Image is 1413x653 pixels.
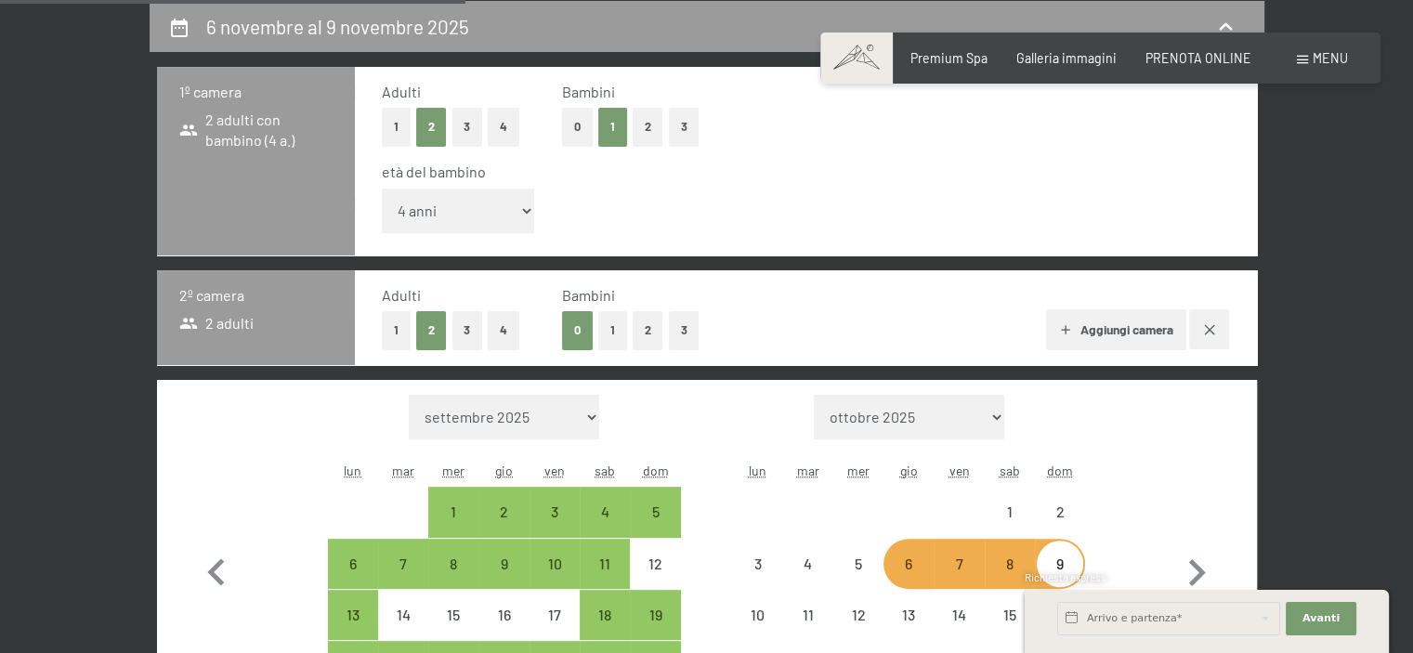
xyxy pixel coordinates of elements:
[630,487,680,537] div: Sun Oct 05 2025
[442,463,464,478] abbr: mercoledì
[883,539,934,589] div: Thu Nov 06 2025
[883,539,934,589] div: arrivo/check-in non effettuabile
[900,463,918,478] abbr: giovedì
[630,487,680,537] div: arrivo/check-in possibile
[495,463,513,478] abbr: giovedì
[328,539,378,589] div: Mon Oct 06 2025
[885,556,932,603] div: 6
[328,590,378,640] div: Mon Oct 13 2025
[734,556,780,603] div: 3
[562,83,615,100] span: Bambini
[428,539,478,589] div: Wed Oct 08 2025
[580,539,630,589] div: Sat Oct 11 2025
[531,504,578,551] div: 3
[382,311,411,349] button: 1
[580,590,630,640] div: arrivo/check-in possibile
[985,487,1035,537] div: Sat Nov 01 2025
[1286,602,1356,635] button: Avanti
[430,504,477,551] div: 1
[633,311,663,349] button: 2
[430,556,477,603] div: 8
[582,556,628,603] div: 11
[479,487,530,537] div: Thu Oct 02 2025
[847,463,870,478] abbr: mercoledì
[732,539,782,589] div: Mon Nov 03 2025
[1016,50,1117,66] a: Galleria immagini
[833,539,883,589] div: arrivo/check-in non effettuabile
[428,590,478,640] div: Wed Oct 15 2025
[1046,309,1186,350] button: Aggiungi camera
[580,487,630,537] div: Sat Oct 04 2025
[1145,50,1251,66] a: PRENOTA ONLINE
[530,590,580,640] div: Fri Oct 17 2025
[643,463,669,478] abbr: domenica
[732,539,782,589] div: arrivo/check-in non effettuabile
[595,463,615,478] abbr: sabato
[1025,571,1106,583] span: Richiesta express
[1000,463,1020,478] abbr: sabato
[732,590,782,640] div: arrivo/check-in non effettuabile
[833,590,883,640] div: arrivo/check-in non effettuabile
[479,539,530,589] div: Thu Oct 09 2025
[206,15,469,38] h2: 6 novembre al 9 novembre 2025
[530,539,580,589] div: arrivo/check-in possibile
[910,50,988,66] a: Premium Spa
[632,504,678,551] div: 5
[531,556,578,603] div: 10
[1313,50,1348,66] span: Menu
[669,311,700,349] button: 3
[378,539,428,589] div: arrivo/check-in possibile
[344,463,361,478] abbr: lunedì
[328,539,378,589] div: arrivo/check-in possibile
[479,590,530,640] div: Thu Oct 16 2025
[488,108,519,146] button: 4
[562,311,593,349] button: 0
[1189,309,1229,349] button: Rimuovi camera
[985,590,1035,640] div: arrivo/check-in non effettuabile
[428,487,478,537] div: arrivo/check-in possibile
[330,556,376,603] div: 6
[630,539,680,589] div: Sun Oct 12 2025
[416,311,447,349] button: 2
[985,539,1035,589] div: arrivo/check-in non effettuabile
[416,108,447,146] button: 2
[1035,487,1085,537] div: arrivo/check-in non effettuabile
[949,463,970,478] abbr: venerdì
[479,487,530,537] div: arrivo/check-in possibile
[934,539,984,589] div: arrivo/check-in non effettuabile
[380,556,426,603] div: 7
[883,590,934,640] div: Thu Nov 13 2025
[452,311,483,349] button: 3
[783,590,833,640] div: Tue Nov 11 2025
[633,108,663,146] button: 2
[797,463,819,478] abbr: martedì
[378,590,428,640] div: Tue Oct 14 2025
[749,463,766,478] abbr: lunedì
[630,539,680,589] div: arrivo/check-in non effettuabile
[562,108,593,146] button: 0
[382,83,421,100] span: Adulti
[783,539,833,589] div: arrivo/check-in non effettuabile
[481,556,528,603] div: 9
[179,82,333,102] h3: 1º camera
[382,108,411,146] button: 1
[598,311,627,349] button: 1
[934,539,984,589] div: Fri Nov 07 2025
[1037,504,1083,551] div: 2
[179,285,333,306] h3: 2º camera
[428,590,478,640] div: arrivo/check-in non effettuabile
[985,590,1035,640] div: Sat Nov 15 2025
[934,590,984,640] div: Fri Nov 14 2025
[328,590,378,640] div: arrivo/check-in possibile
[530,487,580,537] div: Fri Oct 03 2025
[378,590,428,640] div: arrivo/check-in non effettuabile
[783,539,833,589] div: Tue Nov 04 2025
[1035,487,1085,537] div: Sun Nov 02 2025
[580,539,630,589] div: arrivo/check-in possibile
[488,311,519,349] button: 4
[985,487,1035,537] div: arrivo/check-in non effettuabile
[934,590,984,640] div: arrivo/check-in non effettuabile
[833,590,883,640] div: Wed Nov 12 2025
[530,487,580,537] div: arrivo/check-in possibile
